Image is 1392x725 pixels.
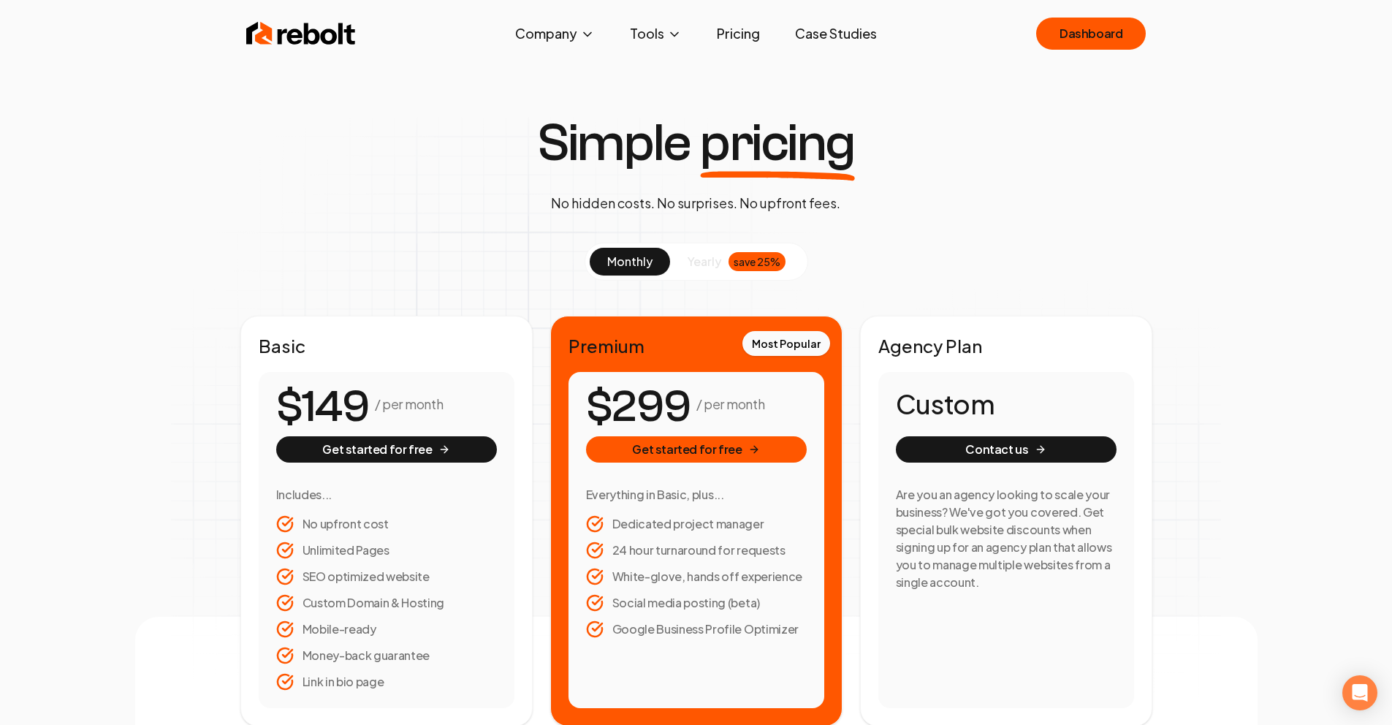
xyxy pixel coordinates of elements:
p: / per month [375,394,443,414]
button: Company [503,19,606,48]
h3: Are you an agency looking to scale your business? We've got you covered. Get special bulk website... [896,486,1117,591]
li: No upfront cost [276,515,497,533]
number-flow-react: $149 [276,374,369,440]
button: yearlysave 25% [670,248,803,276]
p: No hidden costs. No surprises. No upfront fees. [551,193,840,213]
span: monthly [607,254,653,269]
a: Dashboard [1036,18,1146,50]
li: Unlimited Pages [276,542,497,559]
button: Contact us [896,436,1117,463]
span: pricing [700,117,855,170]
button: Get started for free [586,436,807,463]
button: Tools [618,19,693,48]
number-flow-react: $299 [586,374,691,440]
li: Social media posting (beta) [586,594,807,612]
li: White-glove, hands off experience [586,568,807,585]
a: Pricing [705,19,772,48]
li: Link in bio page [276,673,497,691]
button: Get started for free [276,436,497,463]
div: Open Intercom Messenger [1342,675,1377,710]
h2: Premium [568,334,824,357]
li: Custom Domain & Hosting [276,594,497,612]
button: monthly [590,248,670,276]
h3: Everything in Basic, plus... [586,486,807,504]
li: Dedicated project manager [586,515,807,533]
h3: Includes... [276,486,497,504]
img: Rebolt Logo [246,19,356,48]
h2: Agency Plan [878,334,1134,357]
li: Google Business Profile Optimizer [586,620,807,638]
span: yearly [688,253,721,270]
li: Mobile-ready [276,620,497,638]
h1: Custom [896,390,1117,419]
div: save 25% [729,252,786,271]
div: Most Popular [742,331,830,356]
li: Money-back guarantee [276,647,497,664]
h1: Simple [537,117,855,170]
li: 24 hour turnaround for requests [586,542,807,559]
p: / per month [696,394,764,414]
li: SEO optimized website [276,568,497,585]
h2: Basic [259,334,514,357]
a: Case Studies [783,19,889,48]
